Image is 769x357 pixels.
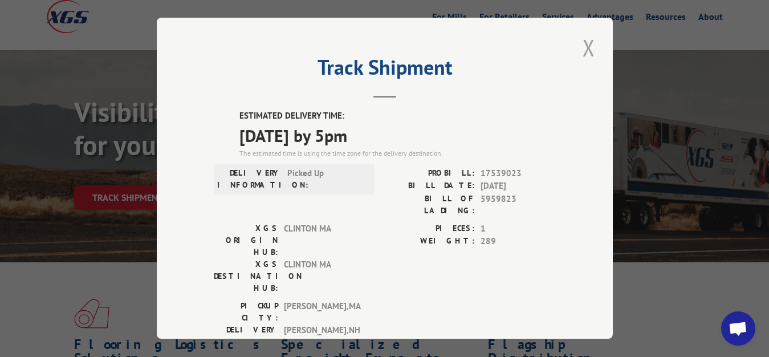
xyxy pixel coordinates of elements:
[579,32,599,63] button: Close modal
[385,222,475,236] label: PIECES:
[214,258,278,294] label: XGS DESTINATION HUB:
[217,167,282,191] label: DELIVERY INFORMATION:
[239,123,556,148] span: [DATE] by 5pm
[385,180,475,193] label: BILL DATE:
[385,167,475,180] label: PROBILL:
[284,258,361,294] span: CLINTON MA
[214,59,556,81] h2: Track Shipment
[385,235,475,248] label: WEIGHT:
[214,300,278,324] label: PICKUP CITY:
[481,235,556,248] span: 289
[284,324,361,348] span: [PERSON_NAME] , NH
[287,167,364,191] span: Picked Up
[385,193,475,217] label: BILL OF LADING:
[721,311,755,346] a: Open chat
[239,148,556,159] div: The estimated time is using the time zone for the delivery destination.
[481,167,556,180] span: 17539023
[214,222,278,258] label: XGS ORIGIN HUB:
[481,222,556,236] span: 1
[481,180,556,193] span: [DATE]
[284,300,361,324] span: [PERSON_NAME] , MA
[284,222,361,258] span: CLINTON MA
[481,193,556,217] span: 5959823
[214,324,278,348] label: DELIVERY CITY:
[239,109,556,123] label: ESTIMATED DELIVERY TIME:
